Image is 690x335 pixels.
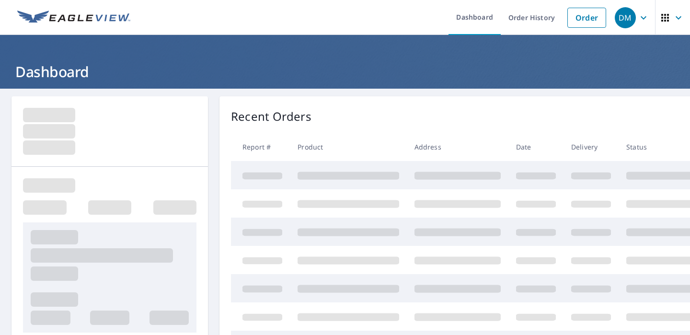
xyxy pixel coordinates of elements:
[407,133,508,161] th: Address
[11,62,678,81] h1: Dashboard
[290,133,407,161] th: Product
[563,133,619,161] th: Delivery
[508,133,563,161] th: Date
[231,108,311,125] p: Recent Orders
[17,11,130,25] img: EV Logo
[567,8,606,28] a: Order
[231,133,290,161] th: Report #
[615,7,636,28] div: DM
